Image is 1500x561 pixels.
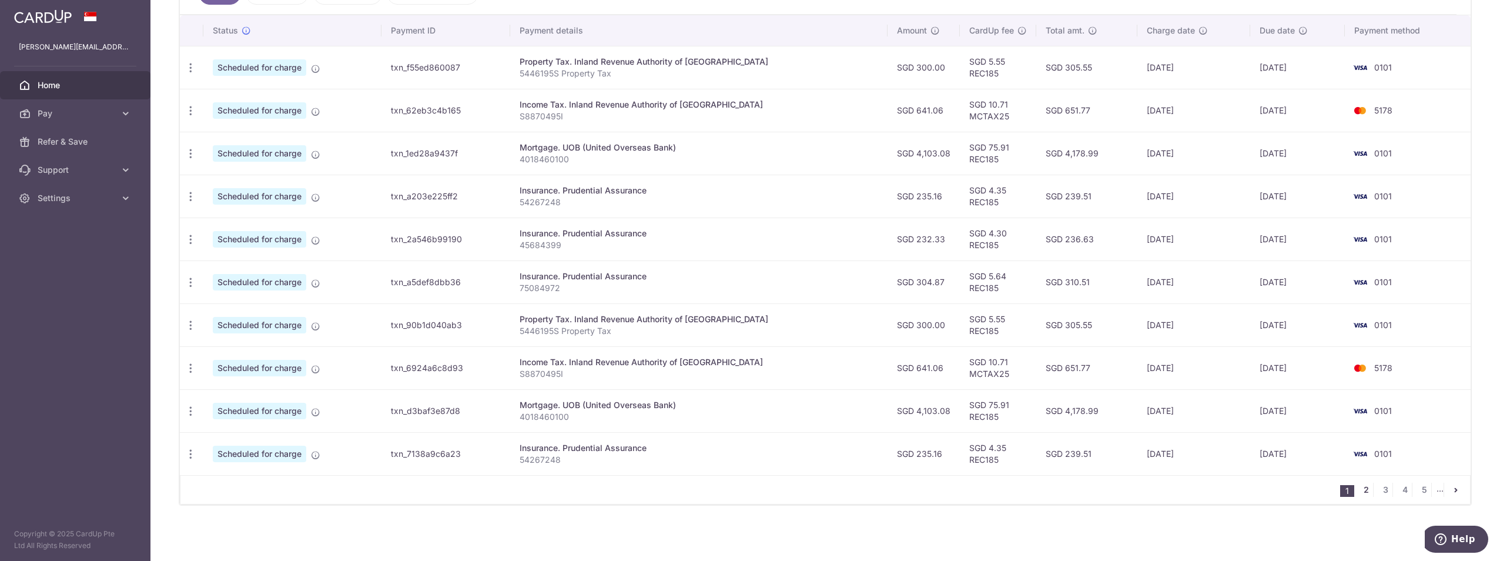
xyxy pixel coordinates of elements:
div: Insurance. Prudential Assurance [520,228,878,239]
td: txn_7138a9c6a23 [381,432,510,475]
td: txn_a203e225ff2 [381,175,510,218]
td: SGD 641.06 [888,346,960,389]
span: Scheduled for charge [213,360,306,376]
th: Payment ID [381,15,510,46]
p: 5446195S Property Tax [520,325,878,337]
a: 5 [1417,483,1431,497]
span: 0101 [1374,277,1392,287]
td: [DATE] [1250,218,1345,261]
a: 2 [1359,483,1373,497]
iframe: Opens a widget where you can find more information [1425,526,1488,555]
p: 54267248 [520,454,878,466]
td: SGD 5.55 REC185 [960,46,1036,89]
img: Bank Card [1348,361,1372,375]
td: [DATE] [1250,303,1345,346]
a: 4 [1398,483,1412,497]
span: Scheduled for charge [213,145,306,162]
img: Bank Card [1348,275,1372,289]
img: Bank Card [1348,404,1372,418]
td: [DATE] [1137,261,1250,303]
td: [DATE] [1137,132,1250,175]
td: SGD 75.91 REC185 [960,132,1036,175]
p: S8870495I [520,368,878,380]
td: SGD 5.64 REC185 [960,261,1036,303]
div: Insurance. Prudential Assurance [520,271,878,282]
td: SGD 236.63 [1036,218,1137,261]
div: Property Tax. Inland Revenue Authority of [GEOGRAPHIC_DATA] [520,56,878,68]
td: [DATE] [1137,46,1250,89]
td: SGD 4,103.08 [888,389,960,432]
img: Bank Card [1348,318,1372,332]
td: txn_2a546b99190 [381,218,510,261]
img: Bank Card [1348,232,1372,246]
td: [DATE] [1250,261,1345,303]
span: Scheduled for charge [213,317,306,333]
td: [DATE] [1250,132,1345,175]
td: [DATE] [1250,346,1345,389]
td: SGD 300.00 [888,303,960,346]
div: Mortgage. UOB (United Overseas Bank) [520,142,878,153]
p: 4018460100 [520,411,878,423]
li: ... [1437,483,1444,497]
span: 0101 [1374,234,1392,244]
span: 0101 [1374,191,1392,201]
p: 4018460100 [520,153,878,165]
p: 75084972 [520,282,878,294]
td: txn_90b1d040ab3 [381,303,510,346]
div: Mortgage. UOB (United Overseas Bank) [520,399,878,411]
p: 5446195S Property Tax [520,68,878,79]
span: Pay [38,108,115,119]
td: SGD 235.16 [888,432,960,475]
td: [DATE] [1250,175,1345,218]
span: Scheduled for charge [213,403,306,419]
td: SGD 305.55 [1036,46,1137,89]
td: txn_f55ed860087 [381,46,510,89]
td: SGD 10.71 MCTAX25 [960,89,1036,132]
td: [DATE] [1137,89,1250,132]
td: SGD 304.87 [888,261,960,303]
td: SGD 4.35 REC185 [960,175,1036,218]
td: [DATE] [1137,218,1250,261]
td: SGD 4.30 REC185 [960,218,1036,261]
td: SGD 4,178.99 [1036,389,1137,432]
td: [DATE] [1250,389,1345,432]
nav: pager [1340,476,1470,504]
span: Scheduled for charge [213,231,306,248]
span: Charge date [1147,25,1195,36]
img: Bank Card [1348,189,1372,203]
li: 1 [1340,485,1354,497]
td: SGD 310.51 [1036,261,1137,303]
a: 3 [1378,483,1392,497]
th: Payment details [510,15,888,46]
div: Income Tax. Inland Revenue Authority of [GEOGRAPHIC_DATA] [520,99,878,111]
td: SGD 239.51 [1036,432,1137,475]
div: Insurance. Prudential Assurance [520,185,878,196]
img: Bank Card [1348,146,1372,161]
img: CardUp [14,9,72,24]
td: SGD 75.91 REC185 [960,389,1036,432]
span: Scheduled for charge [213,188,306,205]
img: Bank Card [1348,61,1372,75]
td: SGD 239.51 [1036,175,1137,218]
span: Refer & Save [38,136,115,148]
span: Amount [897,25,927,36]
td: SGD 651.77 [1036,346,1137,389]
span: Total amt. [1046,25,1084,36]
td: SGD 10.71 MCTAX25 [960,346,1036,389]
span: 0101 [1374,449,1392,459]
td: [DATE] [1137,432,1250,475]
th: Payment method [1345,15,1471,46]
td: SGD 232.33 [888,218,960,261]
td: [DATE] [1250,89,1345,132]
td: SGD 651.77 [1036,89,1137,132]
img: Bank Card [1348,103,1372,118]
p: 45684399 [520,239,878,251]
span: Scheduled for charge [213,102,306,119]
td: txn_1ed28a9437f [381,132,510,175]
td: SGD 235.16 [888,175,960,218]
td: [DATE] [1137,175,1250,218]
div: Property Tax. Inland Revenue Authority of [GEOGRAPHIC_DATA] [520,313,878,325]
td: SGD 4,178.99 [1036,132,1137,175]
p: S8870495I [520,111,878,122]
